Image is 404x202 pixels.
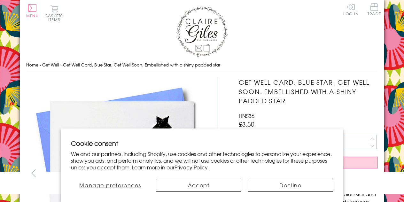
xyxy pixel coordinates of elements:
[156,179,241,192] button: Accept
[42,62,59,68] a: Get Well
[343,3,359,16] a: Log In
[368,3,381,16] span: Trade
[239,78,378,105] h1: Get Well Card, Blue Star, Get Well Soon, Embellished with a shiny padded star
[26,62,38,68] a: Home
[79,181,141,189] span: Manage preferences
[26,166,41,180] button: prev
[248,179,333,192] button: Decline
[40,62,41,68] span: ›
[71,151,333,170] p: We and our partners, including Shopify, use cookies and other technologies to personalize your ex...
[26,13,39,19] span: Menu
[175,163,208,171] a: Privacy Policy
[63,62,220,68] span: Get Well Card, Blue Star, Get Well Soon, Embellished with a shiny padded star
[26,58,378,72] nav: breadcrumbs
[48,13,63,22] span: 0 items
[26,4,39,18] button: Menu
[239,120,254,128] span: £3.50
[368,3,381,17] a: Trade
[60,62,62,68] span: ›
[71,139,333,148] h2: Cookie consent
[45,5,63,21] button: Basket0 items
[176,6,228,57] img: Claire Giles Greetings Cards
[239,112,254,120] span: HNS36
[71,179,150,192] button: Manage preferences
